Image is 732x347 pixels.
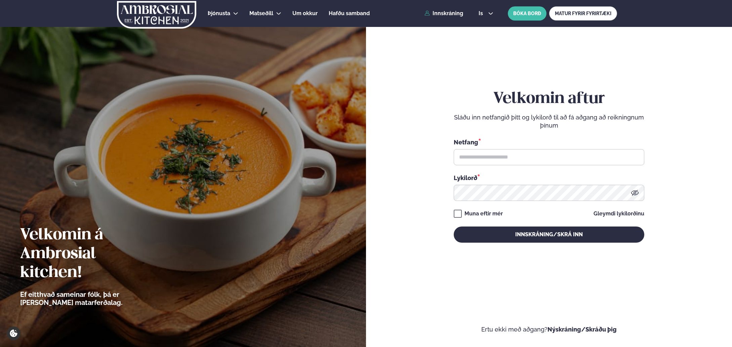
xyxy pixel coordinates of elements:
div: Netfang [454,138,644,146]
button: is [473,11,498,16]
img: logo [117,1,197,29]
span: Um okkur [292,10,318,16]
span: Matseðill [249,10,273,16]
span: Hafðu samband [329,10,370,16]
a: Cookie settings [7,326,21,340]
button: BÓKA BORÐ [508,6,546,21]
h2: Velkomin aftur [454,90,644,108]
a: Matseðill [249,9,273,18]
a: Gleymdi lykilorðinu [594,211,644,216]
h2: Velkomin á Ambrosial kitchen! [20,226,160,282]
span: is [479,11,485,16]
p: Sláðu inn netfangið þitt og lykilorð til að fá aðgang að reikningnum þínum [454,113,644,130]
a: MATUR FYRIR FYRIRTÆKI [549,6,617,21]
button: Innskráning/Skrá inn [454,227,644,243]
a: Innskráning [424,10,463,16]
p: Ef eitthvað sameinar fólk, þá er [PERSON_NAME] matarferðalag. [20,290,160,307]
a: Þjónusta [208,9,230,18]
a: Nýskráning/Skráðu þig [547,326,617,333]
a: Um okkur [292,9,318,18]
p: Ertu ekki með aðgang? [386,325,712,334]
a: Hafðu samband [329,9,370,18]
span: Þjónusta [208,10,230,16]
div: Lykilorð [454,173,644,182]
